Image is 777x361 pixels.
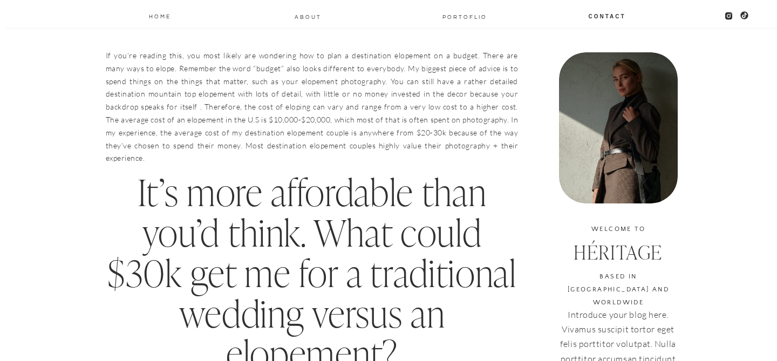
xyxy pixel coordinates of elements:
[106,49,518,165] p: If you’re reading this, you most likely are wondering how to plan a destination elopement on a bu...
[294,12,322,21] a: About
[540,242,696,265] h3: Héritage
[559,270,678,295] h3: based in [GEOGRAPHIC_DATA] and worldwide
[148,11,172,20] a: Home
[559,223,678,235] h3: welcome to
[438,12,492,21] a: PORTOFLIO
[588,11,626,20] a: Contact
